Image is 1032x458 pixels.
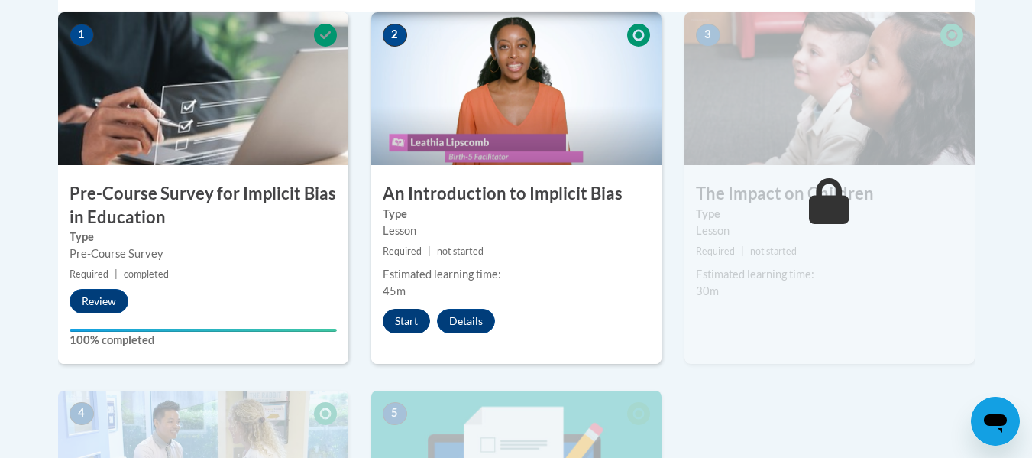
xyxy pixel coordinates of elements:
[696,24,720,47] span: 3
[696,223,963,239] div: Lesson
[70,402,94,425] span: 4
[70,268,108,280] span: Required
[696,284,719,297] span: 30m
[383,309,430,333] button: Start
[58,12,348,165] img: Course Image
[371,12,662,165] img: Course Image
[70,332,337,349] label: 100% completed
[383,266,650,283] div: Estimated learning time:
[383,24,407,47] span: 2
[70,24,94,47] span: 1
[437,309,495,333] button: Details
[371,182,662,206] h3: An Introduction to Implicit Bias
[70,289,128,313] button: Review
[750,245,797,257] span: not started
[383,206,650,223] label: Type
[741,245,744,257] span: |
[696,266,963,283] div: Estimated learning time:
[971,397,1020,446] iframe: Button to launch messaging window
[115,268,118,280] span: |
[383,402,407,425] span: 5
[696,206,963,223] label: Type
[684,182,975,206] h3: The Impact on Children
[58,182,348,229] h3: Pre-Course Survey for Implicit Bias in Education
[70,229,337,245] label: Type
[70,329,337,332] div: Your progress
[70,245,337,262] div: Pre-Course Survey
[124,268,169,280] span: completed
[684,12,975,165] img: Course Image
[383,284,406,297] span: 45m
[437,245,484,257] span: not started
[428,245,431,257] span: |
[383,223,650,239] div: Lesson
[383,245,422,257] span: Required
[696,245,735,257] span: Required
